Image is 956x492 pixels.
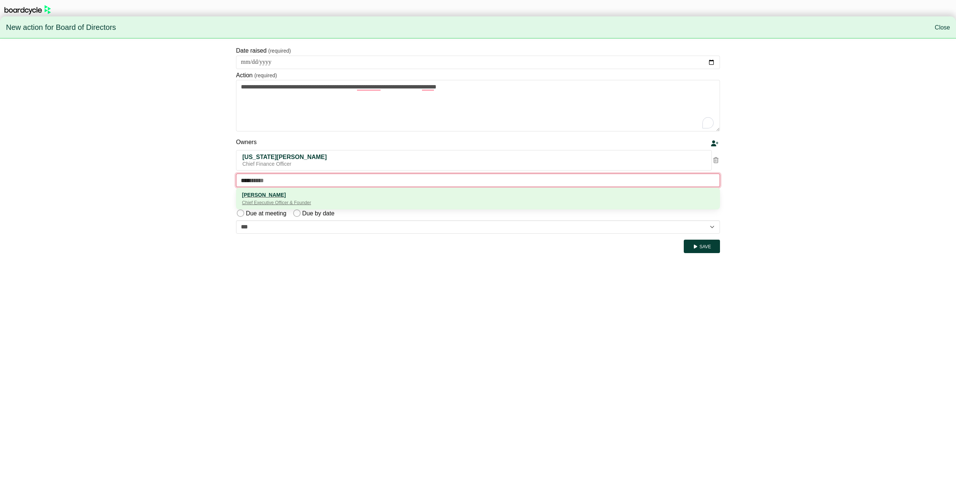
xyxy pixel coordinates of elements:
[242,161,705,168] div: Chief Finance Officer
[4,5,51,15] img: BoardcycleBlackGreen-aaafeed430059cb809a45853b8cf6d952af9d84e6e89e1f1685b34bfd5cb7d64.svg
[236,137,257,147] label: Owners
[254,72,277,78] small: (required)
[236,71,252,80] label: Action
[301,209,335,218] label: Due by date
[236,188,720,209] a: Paul Riley
[242,153,705,161] div: [US_STATE][PERSON_NAME]
[935,24,950,31] a: Close
[245,209,286,218] label: Due at meeting
[236,46,267,56] label: Date raised
[236,188,720,209] div: menu-options
[242,191,714,199] div: [PERSON_NAME]
[236,80,720,131] textarea: To enrich screen reader interactions, please activate Accessibility in Grammarly extension settings
[242,199,714,207] div: Chief Executive Officer & Founder
[237,209,244,217] input: Due at meeting
[293,209,301,217] input: Due by date
[684,240,720,253] button: Save
[268,48,291,54] small: (required)
[6,20,116,35] span: New action for Board of Directors
[711,139,718,149] div: Add a new person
